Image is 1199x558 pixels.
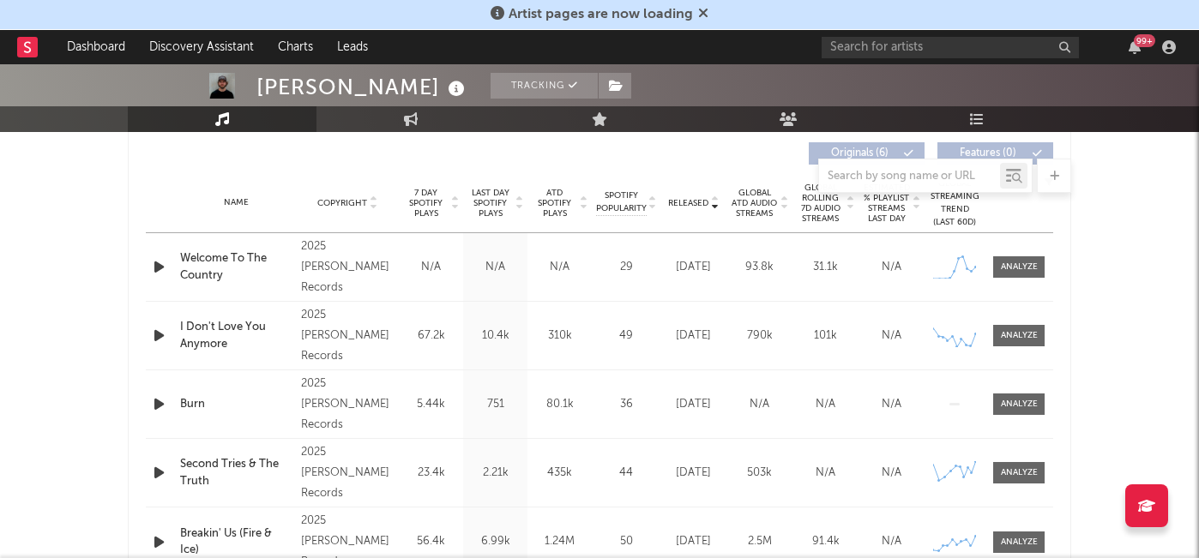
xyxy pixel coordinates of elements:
button: Features(0) [937,142,1053,165]
div: [DATE] [665,259,722,276]
div: [DATE] [665,533,722,550]
div: 67.2k [403,327,459,345]
span: Global Rolling 7D Audio Streams [797,183,844,224]
div: 2025 [PERSON_NAME] Records [301,374,395,435]
div: Global Streaming Trend (Last 60D) [929,177,980,229]
button: 99+ [1129,40,1141,54]
div: 2.21k [467,465,523,482]
a: Discovery Assistant [137,30,266,64]
div: N/A [467,259,523,276]
div: N/A [731,396,788,413]
div: Name [180,196,292,209]
a: Welcome To The Country [180,250,292,284]
span: Dismiss [698,8,708,21]
div: N/A [863,259,920,276]
span: Released [668,198,708,208]
div: N/A [797,465,854,482]
a: Burn [180,396,292,413]
div: 751 [467,396,523,413]
div: 1.24M [532,533,587,550]
div: 503k [731,465,788,482]
div: 99 + [1134,34,1155,47]
div: N/A [863,533,920,550]
div: [PERSON_NAME] [256,73,469,101]
div: 790k [731,327,788,345]
span: ATD Spotify Plays [532,188,577,219]
div: [DATE] [665,465,722,482]
input: Search by song name or URL [819,170,1000,183]
span: Copyright [317,198,367,208]
span: Spotify Popularity [596,189,647,215]
span: Originals ( 6 ) [820,148,899,159]
div: [DATE] [665,327,722,345]
div: N/A [863,465,920,482]
div: 36 [596,396,656,413]
span: Features ( 0 ) [949,148,1027,159]
span: Last Day Spotify Plays [467,188,513,219]
div: 2.5M [731,533,788,550]
div: 50 [596,533,656,550]
span: 7 Day Spotify Plays [403,188,449,219]
div: 101k [797,327,854,345]
span: Artist pages are now loading [509,8,693,21]
div: 44 [596,465,656,482]
a: Leads [325,30,380,64]
div: 29 [596,259,656,276]
div: 2025 [PERSON_NAME] Records [301,442,395,504]
input: Search for artists [822,37,1079,58]
div: 80.1k [532,396,587,413]
div: 10.4k [467,327,523,345]
div: 5.44k [403,396,459,413]
div: N/A [403,259,459,276]
a: Charts [266,30,325,64]
div: 2025 [PERSON_NAME] Records [301,305,395,367]
div: 6.99k [467,533,523,550]
div: 310k [532,327,587,345]
div: N/A [532,259,587,276]
a: Dashboard [55,30,137,64]
div: [DATE] [665,396,722,413]
div: 31.1k [797,259,854,276]
div: 93.8k [731,259,788,276]
div: N/A [797,396,854,413]
button: Originals(6) [809,142,925,165]
span: Global ATD Audio Streams [731,188,778,219]
div: 435k [532,465,587,482]
span: Estimated % Playlist Streams Last Day [863,183,910,224]
a: Second Tries & The Truth [180,456,292,489]
div: 2025 [PERSON_NAME] Records [301,237,395,298]
button: Tracking [491,73,598,99]
a: I Don't Love You Anymore [180,319,292,352]
div: N/A [863,327,920,345]
div: 91.4k [797,533,854,550]
div: 49 [596,327,656,345]
div: 56.4k [403,533,459,550]
div: N/A [863,396,920,413]
div: 23.4k [403,465,459,482]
